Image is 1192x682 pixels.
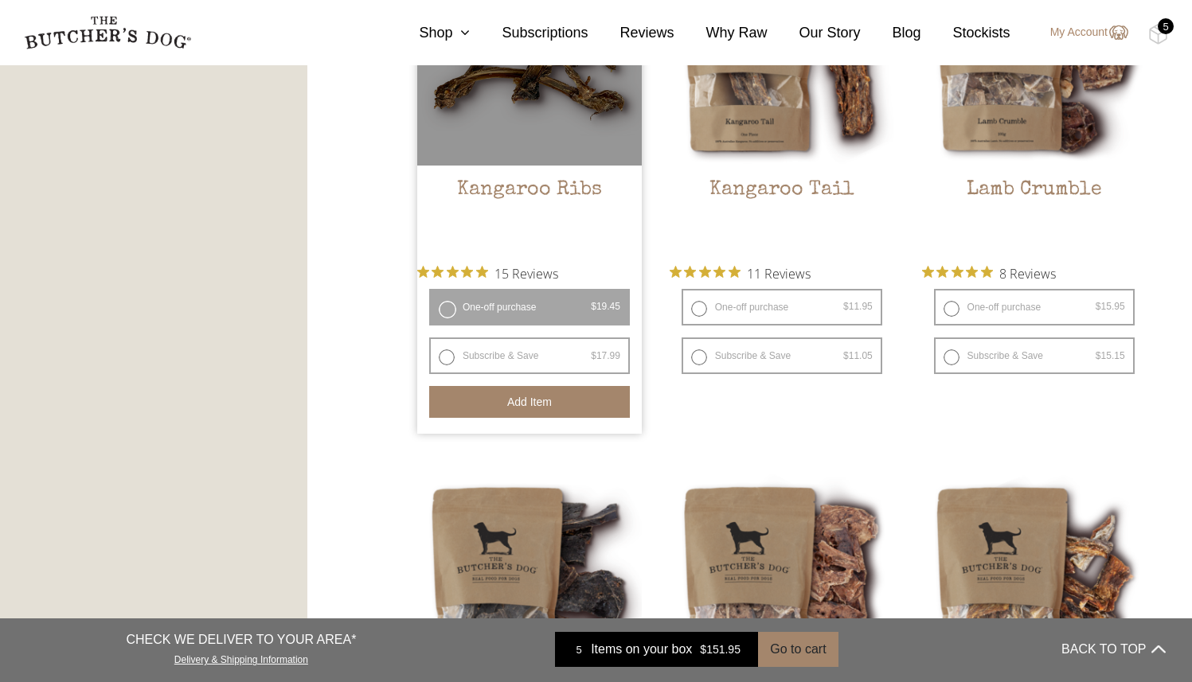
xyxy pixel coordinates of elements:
[591,301,620,312] bdi: 19.45
[682,289,882,325] label: One-off purchase
[1158,18,1174,34] div: 5
[843,301,849,312] span: $
[999,261,1056,285] span: 8 Reviews
[934,337,1135,374] label: Subscribe & Save
[747,261,811,285] span: 11 Reviews
[768,22,861,44] a: Our Story
[934,289,1135,325] label: One-off purchase
[700,643,741,656] bdi: 151.95
[674,22,768,44] a: Why Raw
[429,337,630,374] label: Subscribe & Save
[567,641,591,657] div: 5
[843,350,873,361] bdi: 11.05
[758,632,838,667] button: Go to cart
[126,630,356,649] p: CHECK WE DELIVER TO YOUR AREA*
[670,261,811,285] button: Rated 5 out of 5 stars from 11 reviews. Jump to reviews.
[555,632,758,667] a: 5 Items on your box $151.95
[843,301,873,312] bdi: 11.95
[417,261,558,285] button: Rated 4.9 out of 5 stars from 15 reviews. Jump to reviews.
[682,337,882,374] label: Subscribe & Save
[387,22,470,44] a: Shop
[494,261,558,285] span: 15 Reviews
[174,650,308,665] a: Delivery & Shipping Information
[417,178,642,253] h2: Kangaroo Ribs
[591,350,620,361] bdi: 17.99
[670,178,894,253] h2: Kangaroo Tail
[921,22,1010,44] a: Stockists
[1148,24,1168,45] img: TBD_Cart-Full.png
[591,301,596,312] span: $
[861,22,921,44] a: Blog
[591,350,596,361] span: $
[1096,301,1101,312] span: $
[429,386,630,418] button: Add item
[1061,630,1165,668] button: BACK TO TOP
[1096,350,1125,361] bdi: 15.15
[470,22,588,44] a: Subscriptions
[700,643,706,656] span: $
[1096,350,1101,361] span: $
[1096,301,1125,312] bdi: 15.95
[591,640,692,659] span: Items on your box
[1034,23,1128,42] a: My Account
[922,261,1056,285] button: Rated 4.9 out of 5 stars from 8 reviews. Jump to reviews.
[922,178,1147,253] h2: Lamb Crumble
[429,289,630,325] label: One-off purchase
[843,350,849,361] span: $
[588,22,674,44] a: Reviews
